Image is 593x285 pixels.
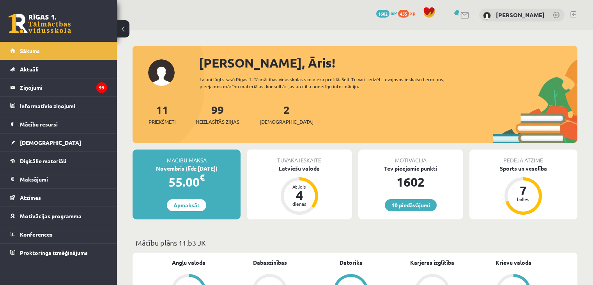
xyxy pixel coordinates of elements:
a: Proktoringa izmēģinājums [10,244,107,262]
div: balles [512,197,535,201]
div: [PERSON_NAME], Āris! [199,53,577,72]
span: € [200,172,205,183]
img: Āris Voronovs [483,12,491,20]
div: Atlicis [288,184,311,189]
div: Sports un veselība [469,164,577,173]
span: [DEMOGRAPHIC_DATA] [260,118,313,126]
i: 99 [96,82,107,93]
a: [PERSON_NAME] [496,11,545,19]
a: Konferences [10,225,107,243]
a: Mācību resursi [10,115,107,133]
div: 1602 [358,173,463,191]
span: 1602 [376,10,389,18]
a: Krievu valoda [496,258,531,267]
a: [DEMOGRAPHIC_DATA] [10,134,107,151]
span: Proktoringa izmēģinājums [20,249,88,256]
div: dienas [288,201,311,206]
div: Motivācija [358,150,463,164]
a: Aktuāli [10,60,107,78]
a: Latviešu valoda Atlicis 4 dienas [247,164,352,216]
legend: Maksājumi [20,170,107,188]
div: Latviešu valoda [247,164,352,173]
span: 455 [398,10,409,18]
a: Informatīvie ziņojumi [10,97,107,115]
a: Angļu valoda [172,258,205,267]
a: Atzīmes [10,189,107,207]
div: Novembris (līdz [DATE]) [133,164,241,173]
a: Sports un veselība 7 balles [469,164,577,216]
span: Atzīmes [20,194,41,201]
a: Rīgas 1. Tālmācības vidusskola [9,14,71,33]
div: Laipni lūgts savā Rīgas 1. Tālmācības vidusskolas skolnieka profilā. Šeit Tu vari redzēt tuvojošo... [200,76,467,90]
a: Ziņojumi99 [10,78,107,96]
span: xp [410,10,415,16]
span: [DEMOGRAPHIC_DATA] [20,139,81,146]
span: Digitālie materiāli [20,157,66,164]
div: Mācību maksa [133,150,241,164]
a: 99Neizlasītās ziņas [196,103,239,126]
span: Neizlasītās ziņas [196,118,239,126]
div: 7 [512,184,535,197]
span: Sākums [20,47,40,54]
span: Priekšmeti [149,118,175,126]
a: 455 xp [398,10,419,16]
a: Motivācijas programma [10,207,107,225]
div: 4 [288,189,311,201]
a: Maksājumi [10,170,107,188]
a: Karjeras izglītība [410,258,454,267]
div: Tuvākā ieskaite [247,150,352,164]
p: Mācību plāns 11.b3 JK [136,237,574,248]
a: 2[DEMOGRAPHIC_DATA] [260,103,313,126]
a: Dabaszinības [253,258,287,267]
span: Mācību resursi [20,121,58,128]
div: Pēdējā atzīme [469,150,577,164]
a: Apmaksāt [167,199,206,211]
a: 11Priekšmeti [149,103,175,126]
legend: Informatīvie ziņojumi [20,97,107,115]
div: Tev pieejamie punkti [358,164,463,173]
span: mP [391,10,397,16]
a: 1602 mP [376,10,397,16]
div: 55.00 [133,173,241,191]
span: Aktuāli [20,66,39,73]
a: Digitālie materiāli [10,152,107,170]
legend: Ziņojumi [20,78,107,96]
a: Datorika [340,258,363,267]
a: Sākums [10,42,107,60]
span: Konferences [20,231,53,238]
a: 10 piedāvājumi [385,199,437,211]
span: Motivācijas programma [20,212,81,219]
